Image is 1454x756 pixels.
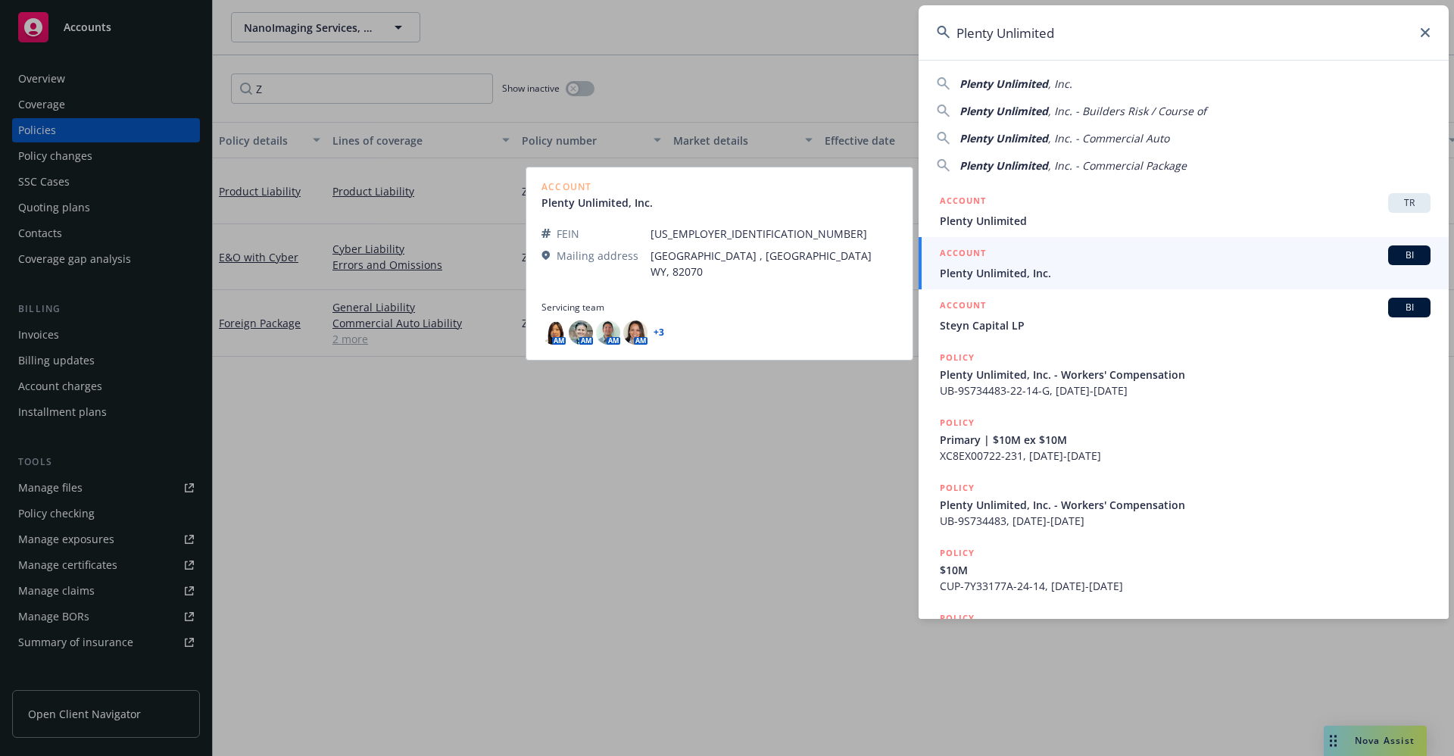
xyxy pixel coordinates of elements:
[959,104,1048,118] span: Plenty Unlimited
[940,265,1431,281] span: Plenty Unlimited, Inc.
[919,472,1449,537] a: POLICYPlenty Unlimited, Inc. - Workers' CompensationUB-9S734483, [DATE]-[DATE]
[940,415,975,430] h5: POLICY
[919,602,1449,667] a: POLICY
[919,185,1449,237] a: ACCOUNTTRPlenty Unlimited
[919,407,1449,472] a: POLICYPrimary | $10M ex $10MXC8EX00722-231, [DATE]-[DATE]
[940,513,1431,529] span: UB-9S734483, [DATE]-[DATE]
[940,350,975,365] h5: POLICY
[1048,131,1169,145] span: , Inc. - Commercial Auto
[959,158,1048,173] span: Plenty Unlimited
[1048,158,1187,173] span: , Inc. - Commercial Package
[940,480,975,495] h5: POLICY
[940,432,1431,448] span: Primary | $10M ex $10M
[940,193,986,211] h5: ACCOUNT
[940,298,986,316] h5: ACCOUNT
[940,317,1431,333] span: Steyn Capital LP
[940,562,1431,578] span: $10M
[1394,301,1424,314] span: BI
[919,289,1449,342] a: ACCOUNTBISteyn Capital LP
[940,245,986,264] h5: ACCOUNT
[1394,248,1424,262] span: BI
[1048,77,1072,91] span: , Inc.
[940,497,1431,513] span: Plenty Unlimited, Inc. - Workers' Compensation
[940,383,1431,398] span: UB-9S734483-22-14-G, [DATE]-[DATE]
[940,611,975,626] h5: POLICY
[940,367,1431,383] span: Plenty Unlimited, Inc. - Workers' Compensation
[919,537,1449,602] a: POLICY$10MCUP-7Y33177A-24-14, [DATE]-[DATE]
[919,342,1449,407] a: POLICYPlenty Unlimited, Inc. - Workers' CompensationUB-9S734483-22-14-G, [DATE]-[DATE]
[940,448,1431,464] span: XC8EX00722-231, [DATE]-[DATE]
[959,77,1048,91] span: Plenty Unlimited
[940,545,975,561] h5: POLICY
[1048,104,1206,118] span: , Inc. - Builders Risk / Course of
[1394,196,1424,210] span: TR
[919,237,1449,289] a: ACCOUNTBIPlenty Unlimited, Inc.
[959,131,1048,145] span: Plenty Unlimited
[940,213,1431,229] span: Plenty Unlimited
[919,5,1449,60] input: Search...
[940,578,1431,594] span: CUP-7Y33177A-24-14, [DATE]-[DATE]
